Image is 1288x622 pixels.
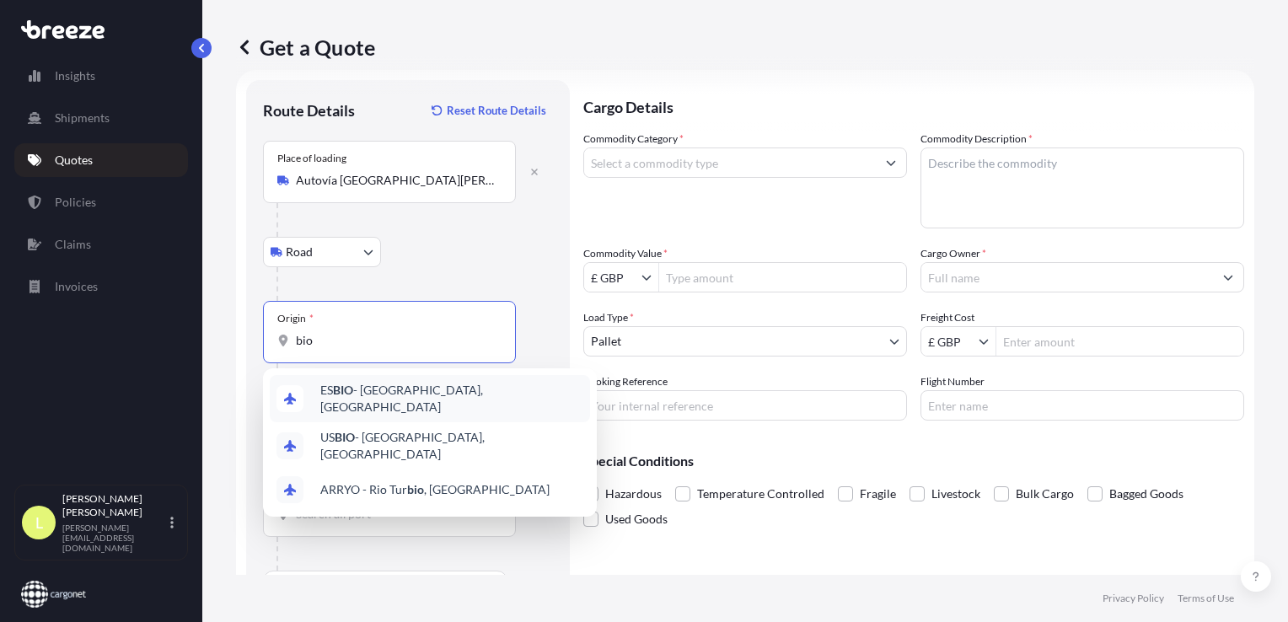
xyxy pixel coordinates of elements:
p: Route Details [263,100,355,121]
b: BIO [333,383,353,397]
span: ES - [GEOGRAPHIC_DATA], [GEOGRAPHIC_DATA] [320,382,583,416]
span: ARRYO - Rio Tur , [GEOGRAPHIC_DATA] [320,481,550,498]
span: Fragile [860,481,896,507]
button: Show suggestions [641,269,658,286]
span: US - [GEOGRAPHIC_DATA], [GEOGRAPHIC_DATA] [320,429,583,463]
label: Cargo Owner [920,245,986,262]
p: Special Conditions [583,454,1244,468]
p: [PERSON_NAME][EMAIL_ADDRESS][DOMAIN_NAME] [62,523,167,553]
p: Get a Quote [236,34,375,61]
p: Claims [55,236,91,253]
span: Road [286,244,313,260]
input: Freight Cost [921,326,979,357]
span: Hazardous [605,481,662,507]
img: organization-logo [21,581,86,608]
input: Your internal reference [583,390,907,421]
button: Select transport [263,237,381,267]
input: Enter amount [996,326,1243,357]
button: Show suggestions [1213,262,1243,292]
button: Show suggestions [876,147,906,178]
div: Origin [277,312,314,325]
p: Privacy Policy [1103,592,1164,605]
p: Quotes [55,152,93,169]
input: Commodity Value [584,262,641,292]
input: Place of loading [296,172,495,189]
span: Used Goods [605,507,668,532]
input: Origin [296,332,495,349]
span: L [35,514,43,531]
span: Load Type [583,309,634,326]
span: Livestock [931,481,980,507]
input: Enter name [920,390,1244,421]
p: Policies [55,194,96,211]
input: Type amount [659,262,906,292]
label: Commodity Description [920,131,1033,147]
div: Show suggestions [263,368,597,517]
p: Shipments [55,110,110,126]
div: Please select an origin [271,365,380,382]
p: Insights [55,67,95,84]
span: Bagged Goods [1109,481,1183,507]
p: [PERSON_NAME] [PERSON_NAME] [62,492,167,519]
input: Select a commodity type [584,147,876,178]
label: Flight Number [920,373,985,390]
b: BIO [335,430,355,444]
label: Freight Cost [920,309,974,326]
span: Temperature Controlled [697,481,824,507]
p: Terms of Use [1178,592,1234,605]
label: Commodity Category [583,131,684,147]
label: Booking Reference [583,373,668,390]
p: Reset Route Details [447,102,546,119]
div: Place of loading [277,152,346,165]
span: Bulk Cargo [1016,481,1074,507]
input: Full name [921,262,1213,292]
b: bio [407,482,424,496]
button: Show suggestions [979,333,996,350]
span: Pallet [591,333,621,350]
p: Invoices [55,278,98,295]
p: Cargo Details [583,80,1244,131]
label: Commodity Value [583,245,668,262]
